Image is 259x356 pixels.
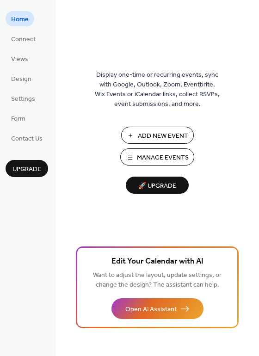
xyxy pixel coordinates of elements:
[111,298,203,319] button: Open AI Assistant
[95,70,220,109] span: Display one-time or recurring events, sync with Google, Outlook, Zoom, Eventbrite, Wix Events or ...
[6,31,41,46] a: Connect
[137,153,189,163] span: Manage Events
[6,51,34,66] a: Views
[6,71,37,86] a: Design
[6,91,41,106] a: Settings
[121,127,194,144] button: Add New Event
[120,148,194,166] button: Manage Events
[125,305,177,314] span: Open AI Assistant
[11,74,31,84] span: Design
[6,110,31,126] a: Form
[126,177,189,194] button: 🚀 Upgrade
[6,160,48,177] button: Upgrade
[11,15,29,25] span: Home
[6,11,34,26] a: Home
[131,180,183,192] span: 🚀 Upgrade
[6,130,48,146] a: Contact Us
[111,255,203,268] span: Edit Your Calendar with AI
[138,131,188,141] span: Add New Event
[93,269,222,291] span: Want to adjust the layout, update settings, or change the design? The assistant can help.
[11,114,25,124] span: Form
[12,165,41,174] span: Upgrade
[11,35,36,44] span: Connect
[11,94,35,104] span: Settings
[11,134,43,144] span: Contact Us
[11,55,28,64] span: Views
